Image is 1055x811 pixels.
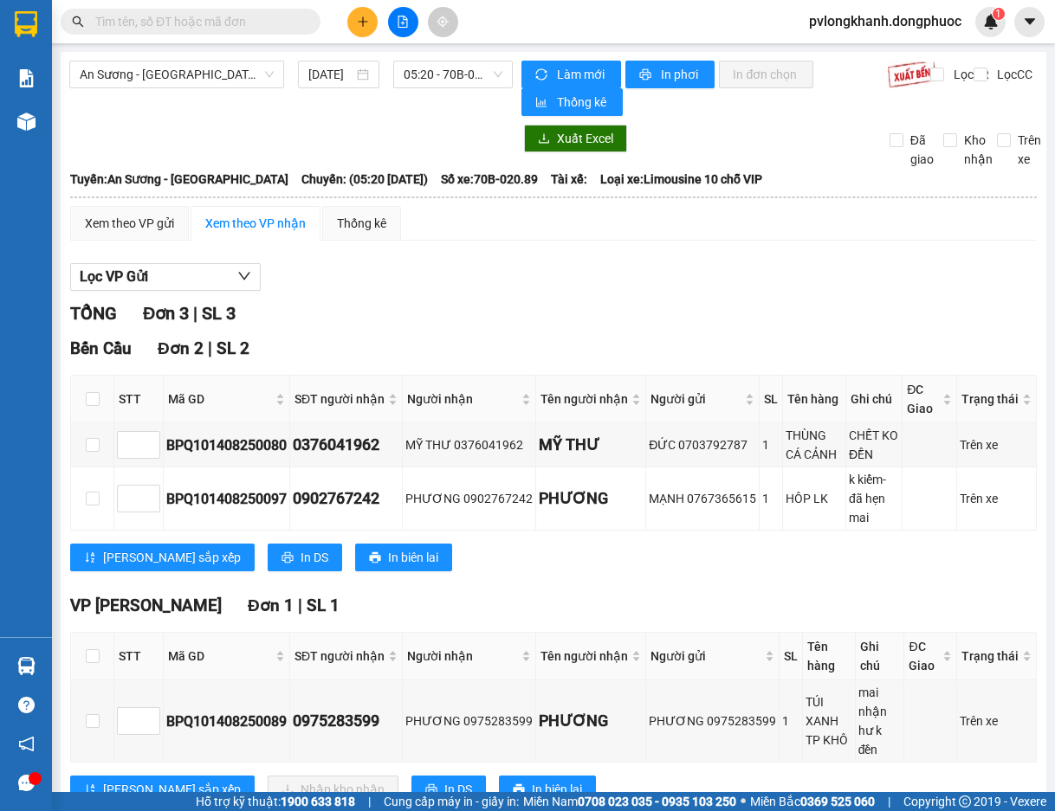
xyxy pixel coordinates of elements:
[995,8,1001,20] span: 1
[307,595,340,615] span: SL 1
[887,61,936,88] img: 9k=
[85,214,174,233] div: Xem theo VP gửi
[208,338,212,358] span: |
[557,129,613,148] span: Xuất Excel
[70,303,117,324] span: TỔNG
[294,647,385,666] span: SĐT người nhận
[499,776,596,803] button: printerIn biên lai
[384,792,519,811] span: Cung cấp máy in - giấy in:
[786,426,843,464] div: THÙNG CÁ CẢNH
[196,792,355,811] span: Hỗ trợ kỹ thuật:
[84,551,96,565] span: sort-ascending
[357,16,369,28] span: plus
[103,780,241,799] span: [PERSON_NAME] sắp xếp
[538,132,550,146] span: download
[290,467,403,531] td: 0902767242
[849,470,899,527] div: k kiểm-đã hẹn mai
[523,792,736,811] span: Miền Nam
[947,65,992,84] span: Lọc CR
[639,68,654,82] span: printer
[70,544,255,571] button: sort-ascending[PERSON_NAME] sắp xếp
[308,65,353,84] input: 15/08/2025
[856,633,905,680] th: Ghi chú
[961,389,1019,409] span: Trạng thái
[513,783,525,797] span: printer
[536,467,646,531] td: PHƯƠNG
[72,16,84,28] span: search
[539,433,643,457] div: MỸ THƯ
[780,633,803,680] th: SL
[650,389,741,409] span: Người gửi
[907,380,939,418] span: ĐC Giao
[268,776,398,803] button: downloadNhập kho nhận
[18,697,35,713] span: question-circle
[158,338,204,358] span: Đơn 2
[437,16,449,28] span: aim
[80,266,148,287] span: Lọc VP Gửi
[960,435,1033,454] div: Trên xe
[782,711,799,731] div: 1
[888,792,890,811] span: |
[959,795,971,808] span: copyright
[661,65,701,84] span: In phơi
[800,795,875,808] strong: 0369 525 060
[237,269,251,283] span: down
[425,783,437,797] span: printer
[368,792,371,811] span: |
[166,711,287,732] div: BPQ101408250089
[795,10,975,32] span: pvlongkhanh.dongphuoc
[18,736,35,752] span: notification
[301,548,328,567] span: In DS
[290,423,403,467] td: 0376041962
[536,423,646,467] td: MỸ THƯ
[293,433,399,457] div: 0376041962
[369,551,381,565] span: printer
[114,633,164,680] th: STT
[806,692,852,750] div: TÚI XANH TP KHÔ
[268,544,342,571] button: printerIn DS
[993,8,1005,20] sup: 1
[282,551,294,565] span: printer
[168,389,272,409] span: Mã GD
[103,548,241,567] span: [PERSON_NAME] sắp xếp
[18,775,35,791] span: message
[803,633,856,680] th: Tên hàng
[957,131,1000,169] span: Kho nhận
[347,7,378,37] button: plus
[164,423,290,467] td: BPQ101408250080
[298,595,302,615] span: |
[294,389,385,409] span: SĐT người nhận
[193,303,197,324] span: |
[846,376,903,423] th: Ghi chú
[355,544,452,571] button: printerIn biên lai
[217,338,249,358] span: SL 2
[960,489,1033,508] div: Trên xe
[539,486,643,511] div: PHƯƠNG
[1011,131,1048,169] span: Trên xe
[849,426,899,464] div: CHẾT KO ĐỀN
[990,65,1035,84] span: Lọc CC
[762,435,780,454] div: 1
[143,303,189,324] span: Đơn 3
[578,795,736,808] strong: 0708 023 035 - 0935 103 250
[444,780,472,799] span: In DS
[404,61,502,87] span: 05:20 - 70B-020.89
[70,263,261,291] button: Lọc VP Gửi
[168,647,272,666] span: Mã GD
[557,93,609,112] span: Thống kê
[164,680,290,763] td: BPQ101408250089
[70,338,132,358] span: Bến Cầu
[600,170,762,189] span: Loại xe: Limousine 10 chỗ VIP
[301,170,428,189] span: Chuyến: (05:20 [DATE])
[1022,14,1038,29] span: caret-down
[405,435,533,454] div: MỸ THƯ 0376041962
[290,680,403,763] td: 0975283599
[783,376,846,423] th: Tên hàng
[405,711,533,731] div: PHƯƠNG 0975283599
[80,61,274,87] span: An Sương - Châu Thành
[719,61,813,88] button: In đơn chọn
[858,683,902,759] div: mai nhận hư k đền
[70,172,288,186] b: Tuyến: An Sương - [GEOGRAPHIC_DATA]
[441,170,538,189] span: Số xe: 70B-020.89
[114,376,164,423] th: STT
